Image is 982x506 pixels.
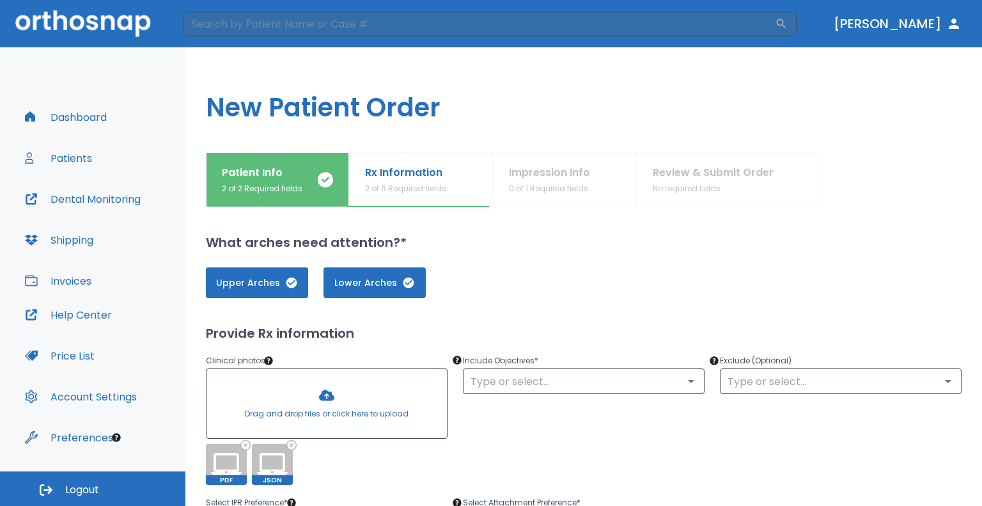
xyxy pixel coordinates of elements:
[682,372,700,390] button: Open
[111,432,122,443] div: Tooltip anchor
[17,184,148,214] button: Dental Monitoring
[219,276,295,290] span: Upper Arches
[17,422,121,453] button: Preferences
[15,10,151,36] img: Orthosnap
[939,372,957,390] button: Open
[222,165,302,180] p: Patient Info
[829,12,967,35] button: [PERSON_NAME]
[720,353,962,368] p: Exclude (Optional)
[17,225,101,255] button: Shipping
[708,355,720,367] div: Tooltip anchor
[206,353,448,368] p: Clinical photos *
[724,372,958,390] input: Type or select...
[206,267,308,298] button: Upper Arches
[365,183,446,194] p: 2 of 6 Required fields
[365,165,446,180] p: Rx Information
[323,267,426,298] button: Lower Arches
[17,143,100,173] button: Patients
[252,475,293,485] span: JSON
[263,355,274,367] div: Tooltip anchor
[17,265,99,296] button: Invoices
[206,324,962,343] h2: Provide Rx information
[17,102,114,132] button: Dashboard
[65,483,99,497] span: Logout
[17,340,102,371] button: Price List
[185,47,982,152] h1: New Patient Order
[222,183,302,194] p: 2 of 2 Required fields
[17,381,144,412] button: Account Settings
[451,354,463,366] div: Tooltip anchor
[463,353,705,368] p: Include Objectives *
[206,475,247,485] span: PDF
[336,276,413,290] span: Lower Arches
[17,299,120,330] button: Help Center
[183,11,775,36] input: Search by Patient Name or Case #
[467,372,701,390] input: Type or select...
[206,233,962,252] h2: What arches need attention?*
